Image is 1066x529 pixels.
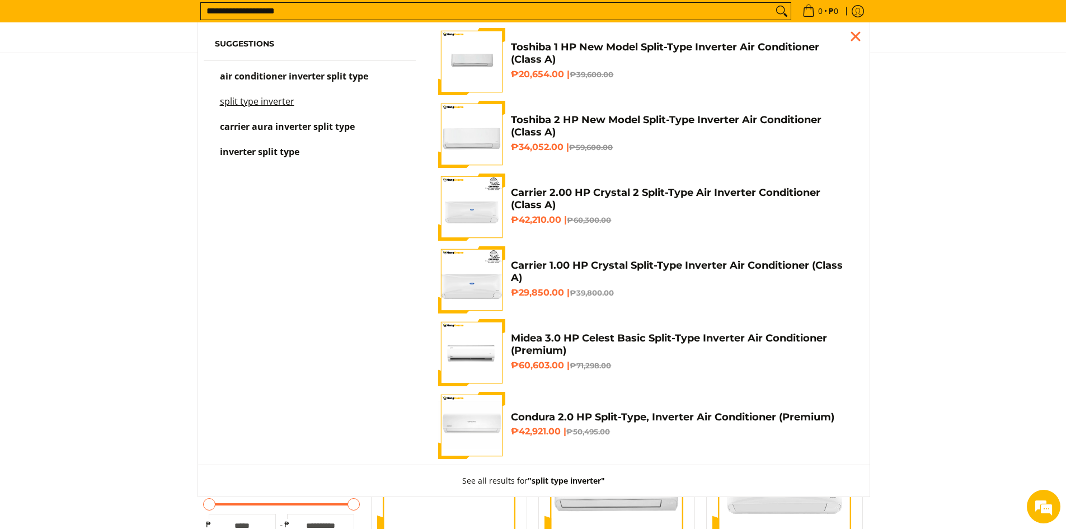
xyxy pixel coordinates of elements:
[220,148,299,167] p: inverter split type
[215,123,405,142] a: carrier aura inverter split type
[570,288,614,297] del: ₱39,800.00
[511,360,852,371] h6: ₱60,603.00 |
[567,216,611,224] del: ₱60,300.00
[215,148,405,167] a: inverter split type
[827,7,840,15] span: ₱0
[220,120,355,133] span: carrier aura inverter split type
[215,72,405,92] a: air conditioner inverter split type
[511,332,852,357] h4: Midea 3.0 HP Celest Basic Split-Type Inverter Air Conditioner (Premium)
[438,174,852,241] a: Carrier 2.00 HP Crystal 2 Split-Type Air Inverter Conditioner (Class A) Carrier 2.00 HP Crystal 2...
[215,97,405,117] a: split type inverter
[58,63,188,77] div: Chat with us now
[773,3,791,20] button: Search
[816,7,824,15] span: 0
[438,174,505,241] img: Carrier 2.00 HP Crystal 2 Split-Type Air Inverter Conditioner (Class A)
[511,426,852,437] h6: ₱42,921.00 |
[220,95,294,107] mark: split type inverter
[220,123,355,142] p: carrier aura inverter split type
[220,72,368,92] p: air conditioner inverter split type
[528,475,605,486] strong: "split type inverter"
[570,361,611,370] del: ₱71,298.00
[799,5,842,17] span: •
[438,246,505,313] img: Carrier 1.00 HP Crystal Split-Type Inverter Air Conditioner (Class A)
[511,69,852,80] h6: ₱20,654.00 |
[65,141,154,254] span: We're online!
[438,392,505,459] img: condura-split-type-inverter-air-conditioner-class-b-full-view-mang-kosme
[511,114,852,139] h4: Toshiba 2 HP New Model Split-Type Inverter Air Conditioner (Class A)
[511,142,852,153] h6: ₱34,052.00 |
[566,427,610,436] del: ₱50,495.00
[6,306,213,345] textarea: Type your message and hit 'Enter'
[511,287,852,298] h6: ₱29,850.00 |
[438,319,852,386] a: Midea 3.0 HP Celest Basic Split-Type Inverter Air Conditioner (Premium) Midea 3.0 HP Celest Basic...
[438,28,505,95] img: Toshiba 1 HP New Model Split-Type Inverter Air Conditioner (Class A)
[438,101,852,168] a: Toshiba 2 HP New Model Split-Type Inverter Air Conditioner (Class A) Toshiba 2 HP New Model Split...
[511,259,852,284] h4: Carrier 1.00 HP Crystal Split-Type Inverter Air Conditioner (Class A)
[220,146,299,158] span: inverter split type
[220,97,294,117] p: split type inverter
[438,101,505,168] img: Toshiba 2 HP New Model Split-Type Inverter Air Conditioner (Class A)
[511,411,852,424] h4: Condura 2.0 HP Split-Type, Inverter Air Conditioner (Premium)
[184,6,210,32] div: Minimize live chat window
[438,246,852,313] a: Carrier 1.00 HP Crystal Split-Type Inverter Air Conditioner (Class A) Carrier 1.00 HP Crystal Spl...
[451,465,616,497] button: See all results for"split type inverter"
[438,28,852,95] a: Toshiba 1 HP New Model Split-Type Inverter Air Conditioner (Class A) Toshiba 1 HP New Model Split...
[438,319,505,386] img: Midea 3.0 HP Celest Basic Split-Type Inverter Air Conditioner (Premium)
[847,28,864,45] div: Close pop up
[511,214,852,226] h6: ₱42,210.00 |
[511,41,852,66] h4: Toshiba 1 HP New Model Split-Type Inverter Air Conditioner (Class A)
[570,70,613,79] del: ₱39,600.00
[511,186,852,212] h4: Carrier 2.00 HP Crystal 2 Split-Type Air Inverter Conditioner (Class A)
[569,143,613,152] del: ₱59,600.00
[215,39,405,49] h6: Suggestions
[220,70,368,82] span: air conditioner inverter split type
[438,392,852,459] a: condura-split-type-inverter-air-conditioner-class-b-full-view-mang-kosme Condura 2.0 HP Split-Typ...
